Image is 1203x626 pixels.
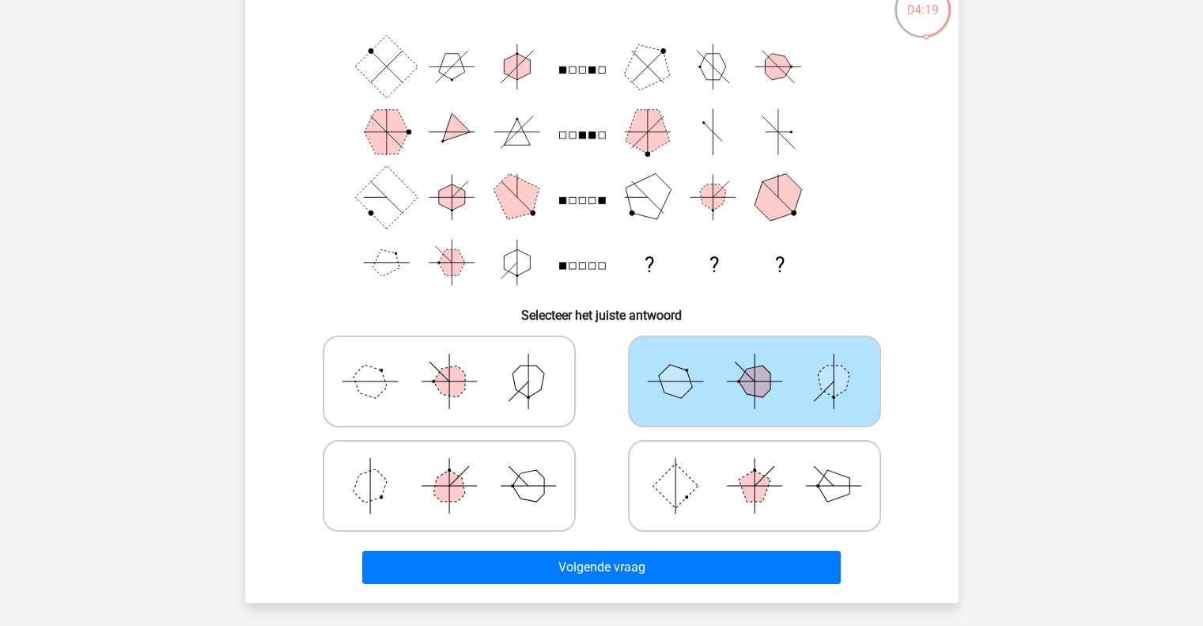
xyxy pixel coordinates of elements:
text: ? [644,253,653,277]
h6: Selecteer het juiste antwoord [270,295,933,323]
text: ? [709,253,719,277]
button: Volgende vraag [362,551,841,584]
text: ? [774,253,784,277]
